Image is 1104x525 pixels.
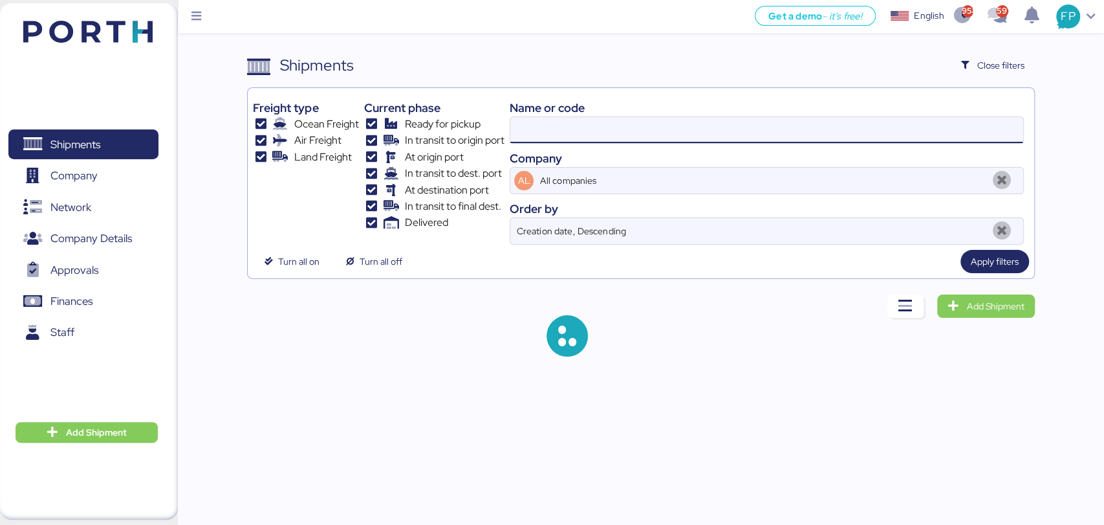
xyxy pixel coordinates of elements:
span: Staff [50,323,74,342]
span: Ocean Freight [294,117,359,132]
span: AL [518,173,530,188]
div: Company [510,150,1023,167]
span: In transit to final dest. [405,199,501,214]
a: Company [8,161,158,191]
span: Add Shipment [967,298,1024,314]
div: English [914,9,944,23]
a: Approvals [8,255,158,285]
div: Shipments [280,54,354,77]
span: In transit to dest. port [405,166,502,181]
span: Company Details [50,229,132,248]
div: Order by [510,200,1023,218]
span: Network [50,198,91,217]
span: Approvals [50,261,98,280]
a: Add Shipment [937,295,1035,318]
span: Ready for pickup [405,117,481,132]
button: Apply filters [960,250,1029,273]
input: AL [537,168,986,194]
span: Turn all off [360,254,402,269]
a: Staff [8,318,158,348]
a: Company Details [8,224,158,254]
div: Current phase [364,99,504,117]
span: Finances [50,292,92,311]
button: Turn all on [253,250,329,273]
span: In transit to origin port [405,133,504,148]
span: Apply filters [971,254,1019,269]
span: Company [50,166,98,185]
button: Add Shipment [16,422,158,443]
button: Close filters [951,54,1035,77]
span: Close filters [977,58,1024,73]
a: Finances [8,287,158,317]
a: Network [8,192,158,222]
span: At destination port [405,183,489,198]
button: Menu [186,6,208,28]
span: Add Shipment [66,425,127,440]
span: FP [1061,8,1075,25]
span: Air Freight [294,133,341,148]
div: Name or code [510,99,1023,117]
button: Turn all off [334,250,412,273]
span: Land Freight [294,150,352,165]
span: At origin port [405,150,464,165]
a: Shipments [8,129,158,159]
span: Turn all on [277,254,319,269]
span: Shipments [50,135,100,154]
div: Freight type [253,99,358,117]
span: Delivered [405,215,448,230]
